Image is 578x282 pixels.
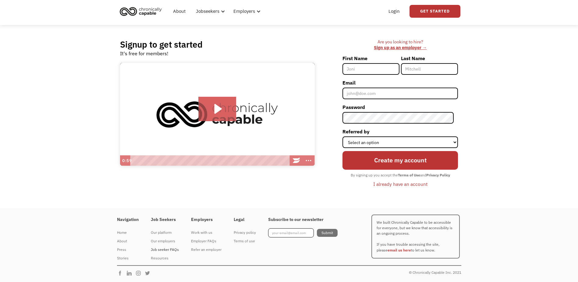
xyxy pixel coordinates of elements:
a: Sign up as an employer → [374,45,427,50]
label: First Name [342,53,399,63]
a: Terms of use [234,237,256,245]
input: your-email@email.com [268,228,314,237]
p: We built Chronically Capable to be accessible for everyone, but we know that accessibility is an ... [371,215,460,258]
div: © Chronically Capable Inc. 2021 [409,269,461,276]
a: About [169,2,189,21]
h4: Job Seekers [151,217,179,222]
div: Refer an employer [191,246,222,253]
strong: Terms of Use [398,173,420,177]
div: By signing up you accept the and [348,171,453,179]
strong: Privacy Policy [426,173,450,177]
input: Submit [317,229,338,237]
img: Chronically Capable Facebook Page [117,270,126,276]
label: Email [342,78,458,88]
div: Privacy policy [234,229,256,236]
form: Footer Newsletter [268,228,338,237]
input: Create my account [342,151,458,170]
a: Employer FAQs [191,237,222,245]
img: Chronically Capable Instagram Page [135,270,144,276]
a: Refer an employer [191,245,222,254]
a: Get Started [410,5,460,18]
a: Our platform [151,228,179,237]
label: Last Name [401,53,458,63]
img: Introducing Chronically Capable [120,63,315,166]
a: Wistia Logo -- Learn More [290,155,303,166]
div: Jobseekers [196,8,219,15]
div: Job seeker FAQs [151,246,179,253]
label: Password [342,102,458,112]
div: Playbar [133,155,287,166]
a: Work with us [191,228,222,237]
input: Joni [342,63,399,75]
button: Play Video: Introducing Chronically Capable [198,97,236,121]
div: I already have an account [373,180,427,188]
a: home [118,5,166,18]
div: It's free for members! [120,50,168,57]
h4: Subscribe to our newsletter [268,217,338,222]
div: Are you looking to hire? ‍ [342,39,458,50]
a: email us here [388,248,411,252]
input: Mitchell [401,63,458,75]
form: Member-Signup-Form [342,53,458,190]
div: Home [117,229,139,236]
h4: Employers [191,217,222,222]
a: Stories [117,254,139,262]
a: About [117,237,139,245]
div: Employers [233,8,255,15]
div: Our platform [151,229,179,236]
div: Press [117,246,139,253]
h2: Signup to get started [120,39,203,50]
a: I already have an account [369,179,432,189]
a: Press [117,245,139,254]
a: Privacy policy [234,228,256,237]
h4: Navigation [117,217,139,222]
input: john@doe.com [342,88,458,99]
img: Chronically Capable logo [118,5,164,18]
div: Jobseekers [192,2,227,21]
button: Show more buttons [303,155,315,166]
div: Work with us [191,229,222,236]
a: Job seeker FAQs [151,245,179,254]
div: Employers [230,2,262,21]
label: Referred by [342,127,458,136]
a: Our employers [151,237,179,245]
img: Chronically Capable Twitter Page [144,270,154,276]
a: Home [117,228,139,237]
a: Login [385,2,403,21]
a: Resources [151,254,179,262]
img: Chronically Capable Linkedin Page [126,270,135,276]
h4: Legal [234,217,256,222]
